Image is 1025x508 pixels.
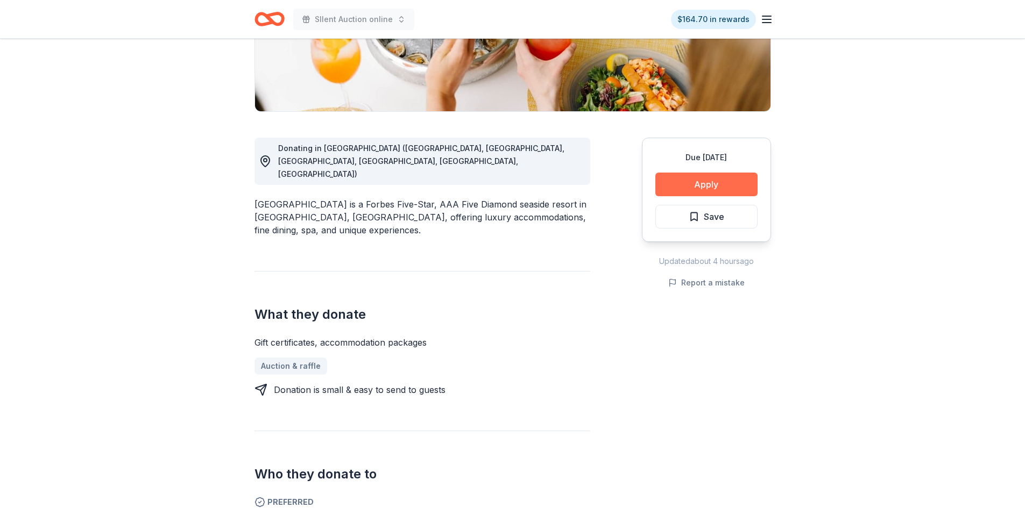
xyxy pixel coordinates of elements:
a: Home [255,6,285,32]
h2: Who they donate to [255,466,590,483]
span: Save [704,210,724,224]
a: $164.70 in rewards [671,10,756,29]
span: SIlent Auction online [315,13,393,26]
span: Donating in [GEOGRAPHIC_DATA] ([GEOGRAPHIC_DATA], [GEOGRAPHIC_DATA], [GEOGRAPHIC_DATA], [GEOGRAPH... [278,144,564,178]
button: SIlent Auction online [293,9,414,30]
div: [GEOGRAPHIC_DATA] is a Forbes Five-Star, AAA Five Diamond seaside resort in [GEOGRAPHIC_DATA], [G... [255,198,590,237]
h2: What they donate [255,306,590,323]
a: Auction & raffle [255,357,327,375]
div: Updated about 4 hours ago [642,255,771,268]
div: Due [DATE] [655,151,758,164]
div: Gift certificates, accommodation packages [255,336,590,349]
button: Report a mistake [668,276,745,289]
div: Donation is small & easy to send to guests [274,383,446,396]
button: Apply [655,173,758,196]
button: Save [655,205,758,228]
